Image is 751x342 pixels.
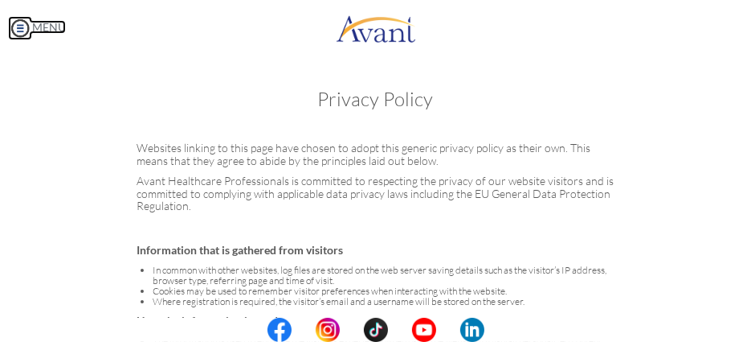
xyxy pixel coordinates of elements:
li: Cookies may be used to remember visitor preferences when interacting with the website. [153,286,614,296]
h3: Privacy Policy [16,89,735,109]
img: blank.png [436,318,460,342]
img: li.png [460,318,484,342]
b: Information that is gathered from visitors [137,243,343,257]
img: yt.png [412,318,436,342]
a: MENU [8,20,66,34]
img: blank.png [340,318,364,342]
img: icon-menu.png [8,16,32,40]
img: logo.png [336,4,416,52]
img: tt.png [364,318,388,342]
img: fb.png [267,318,292,342]
img: blank.png [388,318,412,342]
img: in.png [316,318,340,342]
img: blank.png [292,318,316,342]
h5: Websites linking to this page have chosen to adopt this generic privacy policy as their own. This... [137,142,614,167]
li: Where registration is required, the visitor’s email and a username will be stored on the server. [153,296,614,307]
b: How the information is used [137,314,278,328]
h5: Avant Healthcare Professionals is committed to respecting the privacy of our website visitors and... [137,175,614,212]
li: In common with other websites, log files are stored on the web server saving details such as the ... [153,265,614,286]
